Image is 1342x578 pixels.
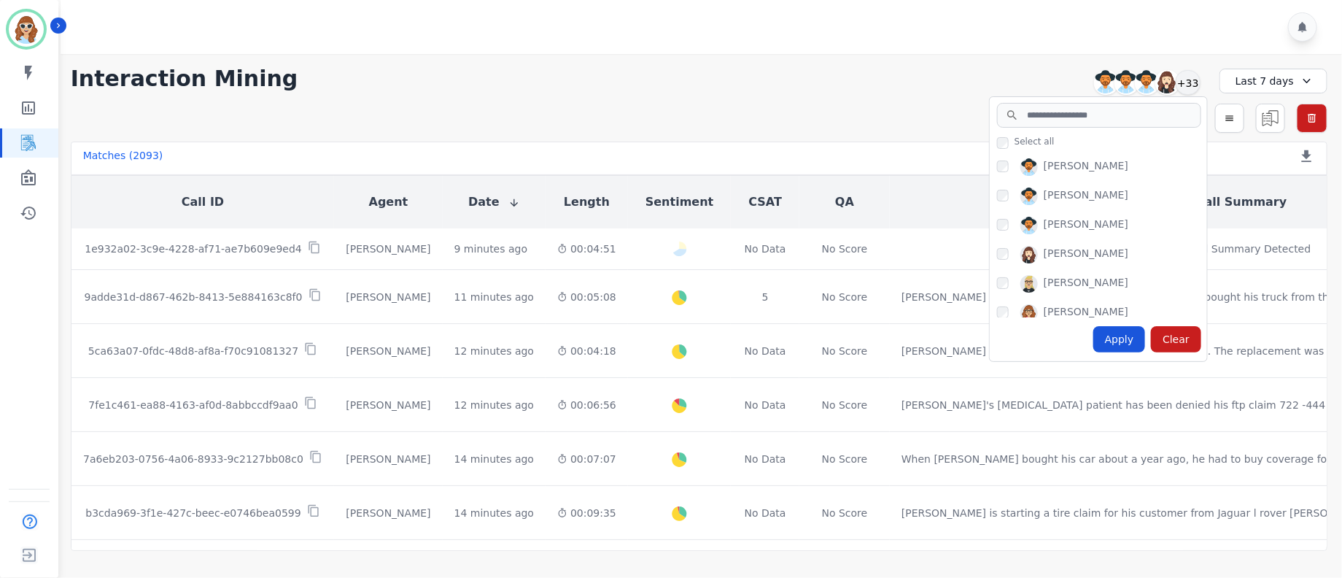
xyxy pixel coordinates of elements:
[454,506,534,520] div: 14 minutes ago
[454,398,534,412] div: 12 minutes ago
[88,344,298,358] p: 5ca63a07-0fdc-48d8-af8a-f70c91081327
[822,290,868,304] div: No Score
[346,290,430,304] div: [PERSON_NAME]
[557,398,616,412] div: 00:06:56
[83,148,163,169] div: Matches ( 2093 )
[9,12,44,47] img: Bordered avatar
[88,398,298,412] p: 7fe1c461-ea88-4163-af0d-8abbccdf9aa0
[1044,188,1128,205] div: [PERSON_NAME]
[346,452,430,466] div: [PERSON_NAME]
[454,344,534,358] div: 12 minutes ago
[346,344,430,358] div: [PERSON_NAME]
[1044,158,1128,176] div: [PERSON_NAME]
[85,506,300,520] p: b3cda969-3f1e-427c-beec-e0746bea0599
[454,452,534,466] div: 14 minutes ago
[1093,326,1146,352] div: Apply
[645,193,713,211] button: Sentiment
[557,344,616,358] div: 00:04:18
[1015,136,1055,147] span: Select all
[822,452,868,466] div: No Score
[822,506,868,520] div: No Score
[468,193,520,211] button: Date
[85,242,302,256] p: 1e932a02-3c9e-4228-af71-ae7b609e9ed4
[822,398,868,412] div: No Score
[1044,246,1128,263] div: [PERSON_NAME]
[83,452,303,466] p: 7a6eb203-0756-4a06-8933-9c2127bb08c0
[742,344,788,358] div: No Data
[454,290,534,304] div: 11 minutes ago
[557,242,616,256] div: 00:04:51
[346,242,430,256] div: [PERSON_NAME]
[1196,193,1287,211] button: Call Summary
[1044,217,1128,234] div: [PERSON_NAME]
[1176,70,1201,95] div: +33
[369,193,408,211] button: Agent
[557,452,616,466] div: 00:07:07
[748,193,782,211] button: CSAT
[742,506,788,520] div: No Data
[822,242,868,256] div: No Score
[182,193,224,211] button: Call ID
[742,242,788,256] div: No Data
[1219,69,1327,93] div: Last 7 days
[742,398,788,412] div: No Data
[742,452,788,466] div: No Data
[1044,304,1128,322] div: [PERSON_NAME]
[85,290,303,304] p: 9adde31d-d867-462b-8413-5e884163c8f0
[564,193,610,211] button: Length
[557,506,616,520] div: 00:09:35
[742,290,788,304] div: 5
[454,242,528,256] div: 9 minutes ago
[557,290,616,304] div: 00:05:08
[835,193,854,211] button: QA
[822,344,868,358] div: No Score
[71,66,298,92] h1: Interaction Mining
[1044,275,1128,293] div: [PERSON_NAME]
[1151,326,1201,352] div: Clear
[346,398,430,412] div: [PERSON_NAME]
[346,506,430,520] div: [PERSON_NAME]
